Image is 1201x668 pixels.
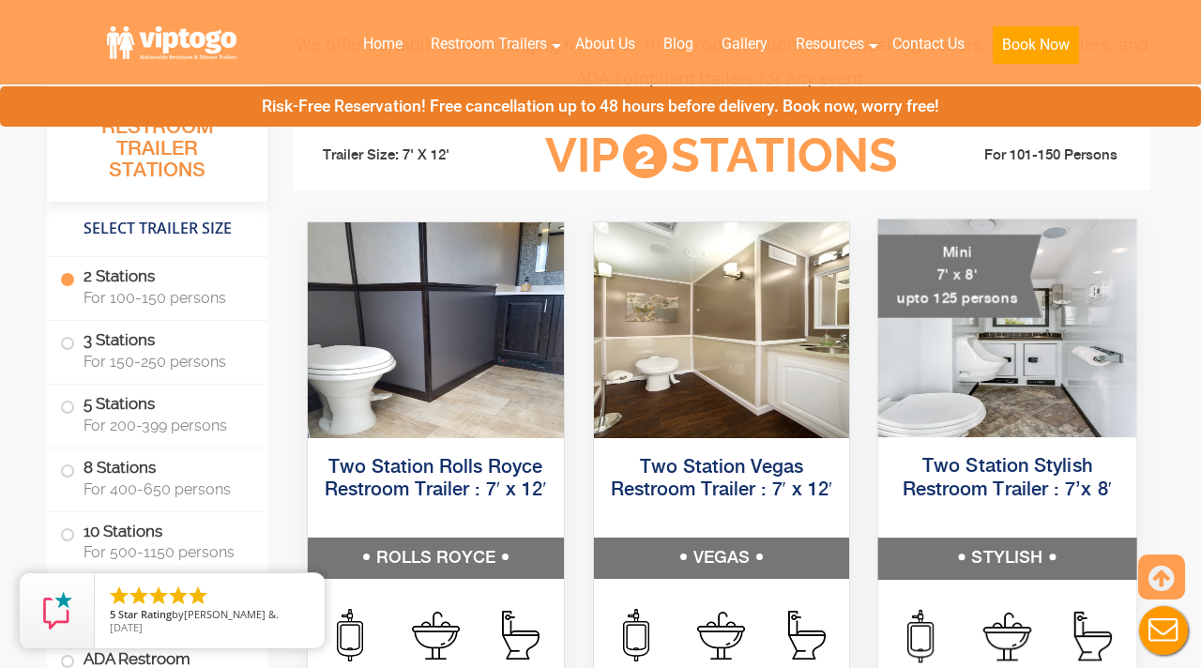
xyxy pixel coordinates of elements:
li:  [167,584,190,607]
span: by [110,609,310,622]
span: For 500-1150 persons [84,543,245,561]
label: 3 Stations [60,321,254,379]
span: [DATE] [110,620,143,634]
img: an icon of urinal [623,609,649,661]
span: [PERSON_NAME] &. [184,607,279,621]
span: For 200-399 persons [84,417,245,434]
span: For 400-650 persons [84,480,245,498]
img: an icon of sink [412,612,460,660]
a: Two Station Rolls Royce Restroom Trailer : 7′ x 12′ [325,458,547,500]
a: Gallery [707,23,782,65]
a: Two Station Vegas Restroom Trailer : 7′ x 12′ [611,458,833,500]
span: For 100-150 persons [84,289,245,307]
img: an icon of stall [502,611,540,660]
a: About Us [561,23,649,65]
button: Book Now [993,26,1079,64]
img: Side view of two station restroom trailer with separate doors for males and females [594,222,850,438]
a: Blog [649,23,707,65]
a: Contact Us [878,23,979,65]
img: an icon of sink [983,612,1032,660]
li:  [108,584,130,607]
span: 2 [623,134,667,178]
img: Review Rating [38,592,76,630]
h3: All Portable Restroom Trailer Stations [47,89,267,202]
a: Restroom Trailers [417,23,561,65]
h5: STYLISH [878,538,1136,579]
img: an icon of stall [788,611,826,660]
img: Side view of two station restroom trailer with separate doors for males and females [308,222,564,438]
li: For 101-150 Persons [927,144,1137,167]
li:  [187,584,209,607]
h3: VIP Stations [516,130,927,182]
h5: VEGAS [594,538,850,579]
label: 5 Stations [60,385,254,443]
label: 2 Stations [60,257,254,315]
a: Book Now [979,23,1093,75]
h5: ROLLS ROYCE [308,538,564,579]
h4: Select Trailer Size [47,211,267,247]
li: Trailer Size: 7' X 12' [306,128,516,184]
a: Home [349,23,417,65]
img: an icon of sink [697,612,745,660]
div: Mini 7' x 8' upto 125 persons [878,235,1041,318]
span: For 150-250 persons [84,353,245,371]
img: an icon of stall [1074,612,1112,661]
label: 8 Stations [60,448,254,507]
img: A mini restroom trailer with two separate stations and separate doors for males and females [878,220,1136,437]
img: an icon of urinal [908,610,935,663]
li:  [128,584,150,607]
span: 5 [110,607,115,621]
a: Resources [782,23,878,65]
label: 10 Stations [60,512,254,570]
img: an icon of urinal [337,609,363,661]
li:  [147,584,170,607]
span: Star Rating [118,607,172,621]
button: Live Chat [1126,593,1201,668]
a: Two Station Stylish Restroom Trailer : 7’x 8′ [903,457,1113,499]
